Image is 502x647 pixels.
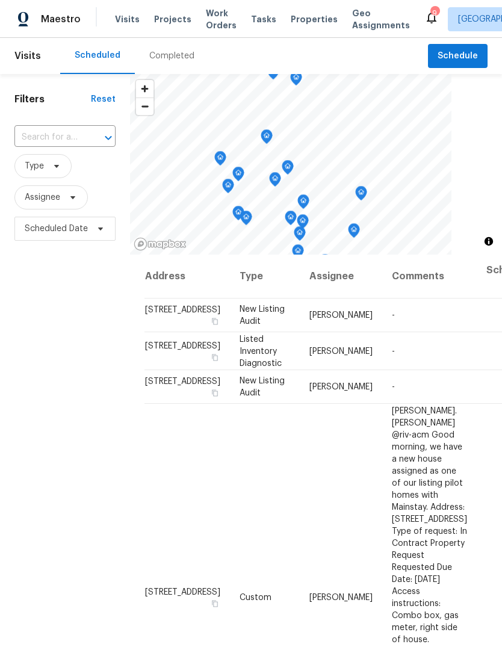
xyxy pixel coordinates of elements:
[130,74,451,255] canvas: Map
[25,191,60,203] span: Assignee
[348,223,360,242] div: Map marker
[240,305,285,326] span: New Listing Audit
[382,255,477,299] th: Comments
[209,388,220,398] button: Copy Address
[240,593,271,601] span: Custom
[392,383,395,391] span: -
[292,244,304,263] div: Map marker
[309,593,373,601] span: [PERSON_NAME]
[297,194,309,213] div: Map marker
[290,71,302,90] div: Map marker
[145,341,220,350] span: [STREET_ADDRESS]
[297,214,309,233] div: Map marker
[136,98,153,115] span: Zoom out
[251,15,276,23] span: Tasks
[144,255,230,299] th: Address
[282,160,294,179] div: Map marker
[136,80,153,98] button: Zoom in
[41,13,81,25] span: Maestro
[14,128,82,147] input: Search for an address...
[206,7,237,31] span: Work Orders
[309,383,373,391] span: [PERSON_NAME]
[134,237,187,251] a: Mapbox homepage
[352,7,410,31] span: Geo Assignments
[230,255,300,299] th: Type
[154,13,191,25] span: Projects
[438,49,478,64] span: Schedule
[261,129,273,148] div: Map marker
[209,598,220,608] button: Copy Address
[355,186,367,205] div: Map marker
[428,44,488,69] button: Schedule
[482,234,496,249] button: Toggle attribution
[136,98,153,115] button: Zoom out
[222,179,234,197] div: Map marker
[240,211,252,229] div: Map marker
[14,43,41,69] span: Visits
[115,13,140,25] span: Visits
[209,351,220,362] button: Copy Address
[232,167,244,185] div: Map marker
[267,65,279,84] div: Map marker
[145,587,220,596] span: [STREET_ADDRESS]
[309,311,373,320] span: [PERSON_NAME]
[294,226,306,245] div: Map marker
[269,172,281,191] div: Map marker
[100,129,117,146] button: Open
[149,50,194,62] div: Completed
[25,223,88,235] span: Scheduled Date
[300,255,382,299] th: Assignee
[291,13,338,25] span: Properties
[485,235,492,248] span: Toggle attribution
[240,335,282,367] span: Listed Inventory Diagnostic
[14,93,91,105] h1: Filters
[145,306,220,314] span: [STREET_ADDRESS]
[75,49,120,61] div: Scheduled
[309,347,373,355] span: [PERSON_NAME]
[25,160,44,172] span: Type
[214,151,226,170] div: Map marker
[232,206,244,224] div: Map marker
[392,311,395,320] span: -
[285,211,297,229] div: Map marker
[145,377,220,386] span: [STREET_ADDRESS]
[430,7,439,19] div: 9
[319,254,331,273] div: Map marker
[240,377,285,397] span: New Listing Audit
[209,316,220,327] button: Copy Address
[392,347,395,355] span: -
[91,93,116,105] div: Reset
